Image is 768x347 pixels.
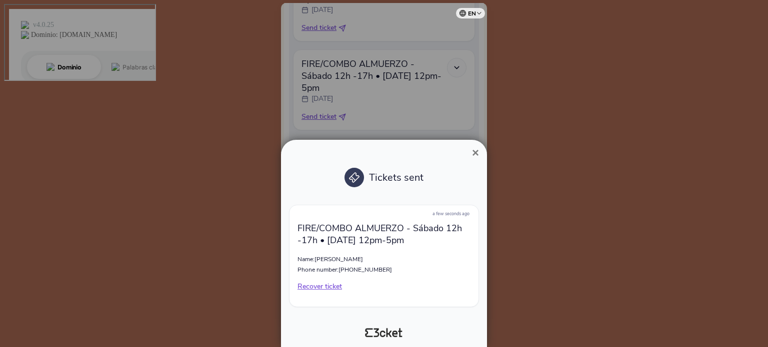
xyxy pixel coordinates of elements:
[16,16,24,24] img: logo_orange.svg
[26,26,112,34] div: Dominio: [DOMAIN_NAME]
[28,16,49,24] div: v 4.0.25
[41,58,49,66] img: tab_domain_overview_orange.svg
[117,59,159,65] div: Palabras clave
[297,222,470,246] p: FIRE/COMBO ALMUERZO - Sábado 12h -17h • [DATE] 12pm-5pm
[52,59,76,65] div: Dominio
[106,58,114,66] img: tab_keywords_by_traffic_grey.svg
[432,211,469,217] span: a few seconds ago
[369,171,423,184] span: Tickets sent
[297,282,470,292] p: Recover ticket
[297,255,470,263] p: Name:
[314,255,363,263] span: [PERSON_NAME]
[297,266,470,274] p: Phone number:
[16,26,24,34] img: website_grey.svg
[472,146,479,159] span: ×
[338,266,392,274] span: [PHONE_NUMBER]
